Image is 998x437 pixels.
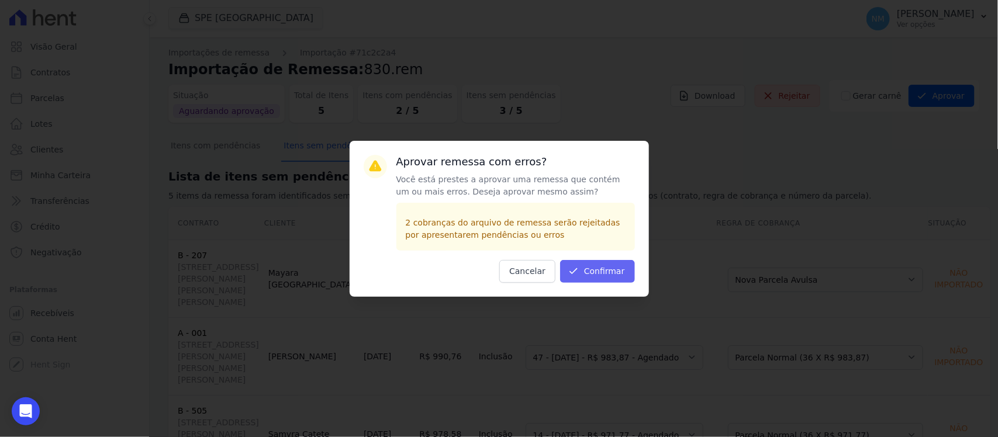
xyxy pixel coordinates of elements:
[560,260,635,283] button: Confirmar
[499,260,555,283] button: Cancelar
[396,174,635,198] p: Você está prestes a aprovar uma remessa que contém um ou mais erros. Deseja aprovar mesmo assim?
[12,397,40,425] div: Open Intercom Messenger
[396,155,635,169] h3: Aprovar remessa com erros?
[406,217,626,241] p: 2 cobranças do arquivo de remessa serão rejeitadas por apresentarem pendências ou erros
